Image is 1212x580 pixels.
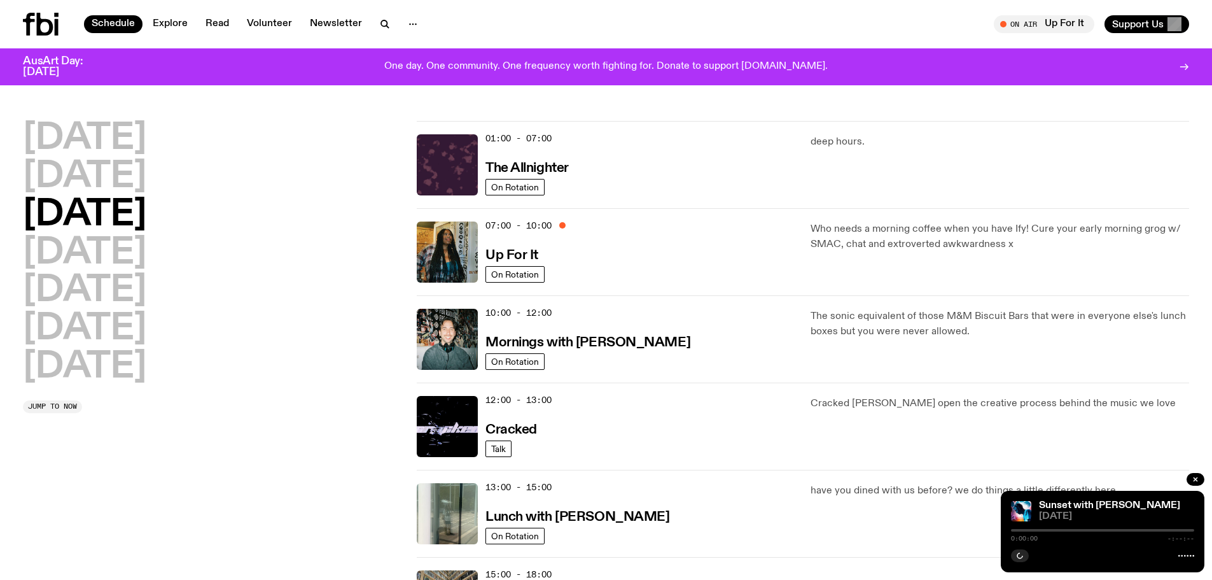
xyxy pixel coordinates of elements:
h3: Mornings with [PERSON_NAME] [485,336,690,350]
a: On Rotation [485,528,545,544]
button: Jump to now [23,400,82,413]
h3: AusArt Day: [DATE] [23,56,104,78]
button: Support Us [1104,15,1189,33]
a: Schedule [84,15,143,33]
a: Lunch with [PERSON_NAME] [485,508,669,524]
a: Mornings with [PERSON_NAME] [485,334,690,350]
h3: Up For It [485,249,538,262]
a: Read [198,15,237,33]
h3: Cracked [485,423,537,437]
a: On Rotation [485,179,545,195]
button: [DATE] [23,121,146,157]
a: Cracked [485,421,537,437]
span: Support Us [1112,18,1164,30]
span: 12:00 - 13:00 [485,394,552,406]
span: 01:00 - 07:00 [485,132,552,145]
a: Volunteer [239,15,300,33]
img: Simon Caldwell stands side on, looking downwards. He has headphones on. Behind him is a brightly ... [1011,501,1031,521]
button: [DATE] [23,197,146,233]
button: [DATE] [23,159,146,195]
a: The Allnighter [485,159,569,175]
span: 07:00 - 10:00 [485,220,552,232]
span: 10:00 - 12:00 [485,307,552,319]
span: Jump to now [28,403,77,410]
span: 0:00:00 [1011,535,1038,542]
p: have you dined with us before? we do things a little differently here [811,483,1189,499]
p: deep hours. [811,134,1189,150]
h3: Lunch with [PERSON_NAME] [485,511,669,524]
img: Radio presenter Ben Hansen sits in front of a wall of photos and an fbi radio sign. Film photo. B... [417,309,478,370]
a: On Rotation [485,266,545,283]
button: [DATE] [23,236,146,271]
button: [DATE] [23,311,146,347]
a: Newsletter [302,15,370,33]
button: [DATE] [23,350,146,385]
span: -:--:-- [1167,535,1194,542]
span: On Rotation [491,357,539,366]
span: [DATE] [1039,512,1194,521]
a: Talk [485,441,512,457]
span: On Rotation [491,269,539,279]
p: Who needs a morning coffee when you have Ify! Cure your early morning grog w/ SMAC, chat and extr... [811,222,1189,252]
a: Sunset with [PERSON_NAME] [1039,500,1180,511]
span: On Rotation [491,182,539,192]
button: [DATE] [23,273,146,309]
span: Talk [491,444,506,453]
a: Up For It [485,246,538,262]
p: The sonic equivalent of those M&M Biscuit Bars that were in everyone else's lunch boxes but you w... [811,309,1189,339]
img: Ify - a Brown Skin girl with black braided twists, looking up to the side with her tongue stickin... [417,222,478,283]
img: Logo for Podcast Cracked. Black background, with white writing, with glass smashing graphics [417,396,478,457]
h3: The Allnighter [485,162,569,175]
a: Explore [145,15,195,33]
p: Cracked [PERSON_NAME] open the creative process behind the music we love [811,396,1189,411]
p: One day. One community. One frequency worth fighting for. Donate to support [DOMAIN_NAME]. [384,61,828,73]
a: On Rotation [485,353,545,370]
span: On Rotation [491,531,539,541]
button: On AirUp For It [994,15,1094,33]
span: 13:00 - 15:00 [485,481,552,493]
